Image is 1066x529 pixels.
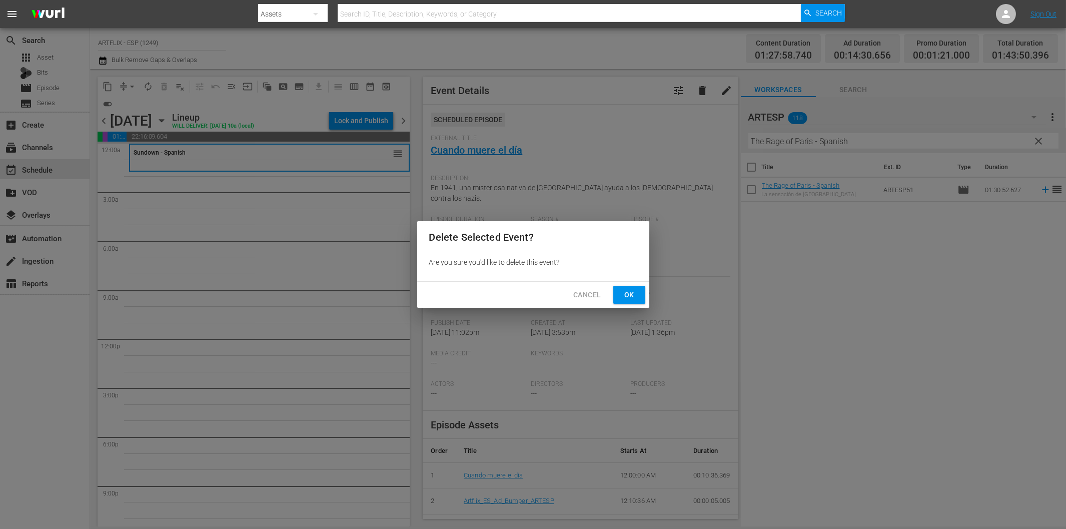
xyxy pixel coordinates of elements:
div: Are you sure you'd like to delete this event? [417,253,649,271]
button: Cancel [565,286,609,304]
h2: Delete Selected Event? [429,229,637,245]
button: Ok [613,286,645,304]
img: ans4CAIJ8jUAAAAAAAAAAAAAAAAAAAAAAAAgQb4GAAAAAAAAAAAAAAAAAAAAAAAAJMjXAAAAAAAAAAAAAAAAAAAAAAAAgAT5G... [24,3,72,26]
a: Sign Out [1030,10,1056,18]
span: Search [815,4,842,22]
span: menu [6,8,18,20]
span: Ok [621,289,637,301]
span: Cancel [573,289,601,301]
